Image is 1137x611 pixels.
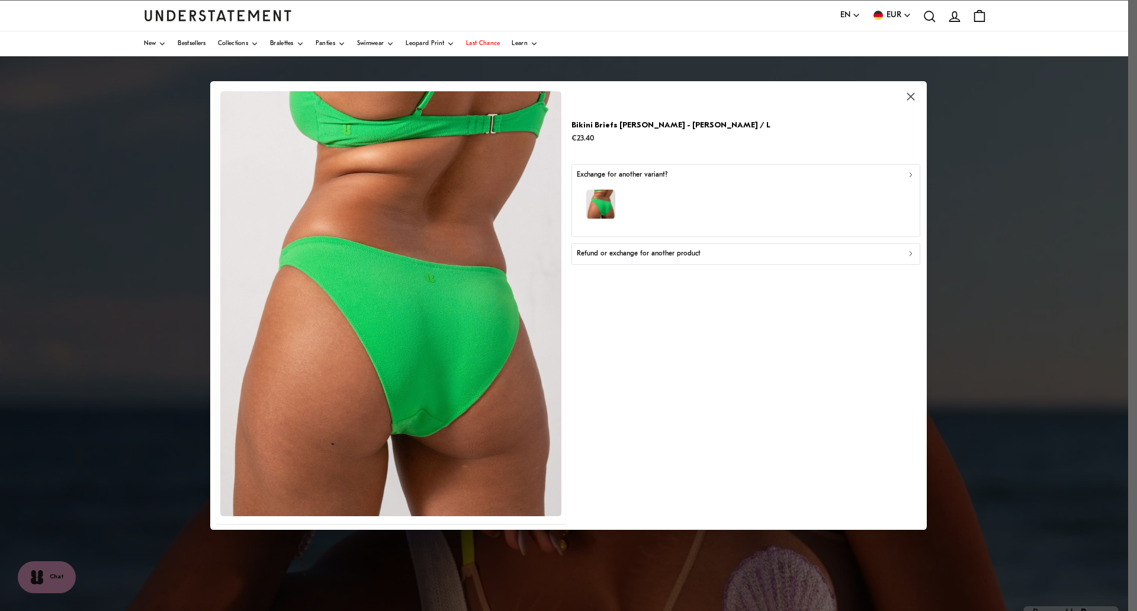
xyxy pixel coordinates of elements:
button: EN [840,9,860,22]
p: Bikini Briefs [PERSON_NAME] - [PERSON_NAME] / L [571,119,770,132]
button: EUR [872,9,911,22]
button: Refund or exchange for another product [571,243,920,264]
a: Bralettes [270,31,304,56]
a: Bestsellers [178,31,205,56]
span: Last Chance [466,41,500,47]
span: Leopard Print [406,41,444,47]
a: Collections [218,31,258,56]
a: Learn [512,31,538,56]
span: Learn [512,41,528,47]
img: model-name=Baylie|model-size=M [586,190,615,219]
a: Panties [316,31,345,56]
p: €23.40 [571,132,770,145]
a: Understatement Homepage [144,10,292,21]
button: Exchange for another variant?model-name=Baylie|model-size=M [571,164,920,237]
p: Exchange for another variant? [577,169,667,180]
span: New [144,41,156,47]
a: Swimwear [357,31,394,56]
span: EN [840,9,850,22]
a: Leopard Print [406,31,454,56]
span: Collections [218,41,248,47]
span: EUR [887,9,901,22]
a: New [144,31,166,56]
span: Swimwear [357,41,384,47]
span: Panties [316,41,335,47]
span: Bestsellers [178,41,205,47]
a: Last Chance [466,31,500,56]
p: Refund or exchange for another product [577,248,701,260]
span: Bralettes [270,41,294,47]
img: BikiniBriefsKellyGreen-KGTE-BRF-101-1.jpg [220,91,561,516]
